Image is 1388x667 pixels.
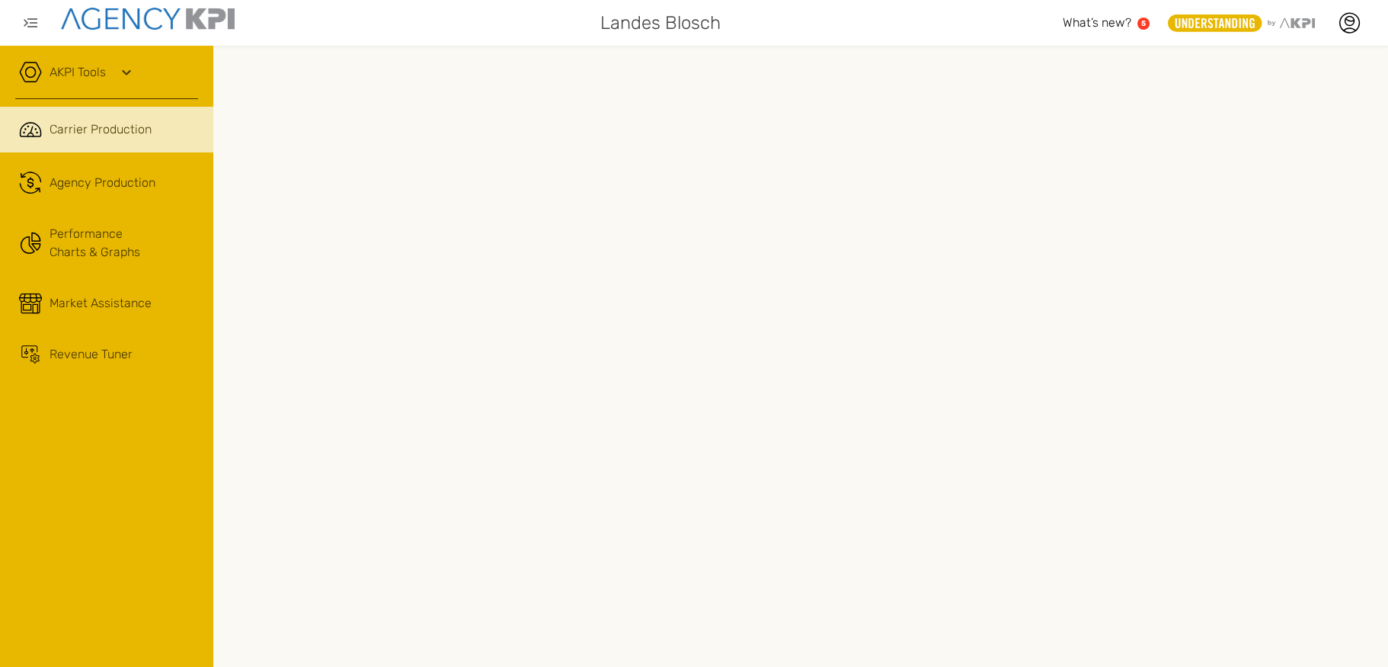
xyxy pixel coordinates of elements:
[50,63,106,82] a: AKPI Tools
[1063,15,1131,30] span: What’s new?
[50,294,152,313] span: Market Assistance
[1137,18,1150,30] a: 5
[50,345,133,364] span: Revenue Tuner
[61,8,235,30] img: agencykpi-logo-550x69-2d9e3fa8.png
[1141,19,1146,27] text: 5
[50,174,155,192] span: Agency Production
[50,120,152,139] span: Carrier Production
[600,9,721,37] span: Landes Blosch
